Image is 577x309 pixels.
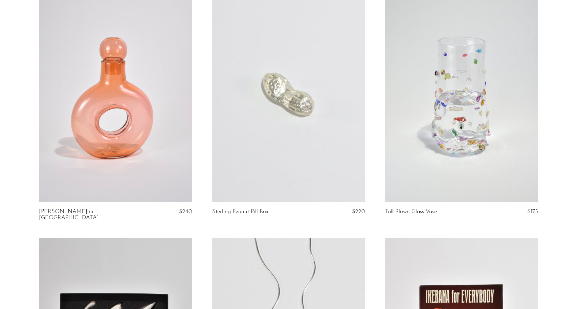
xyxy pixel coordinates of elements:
[39,209,142,221] a: [PERSON_NAME] in [GEOGRAPHIC_DATA]
[385,209,437,215] a: Tall Blown Glass Vase
[527,209,538,214] span: $175
[212,209,268,215] a: Sterling Peanut Pill Box
[352,209,365,214] span: $220
[179,209,192,214] span: $240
